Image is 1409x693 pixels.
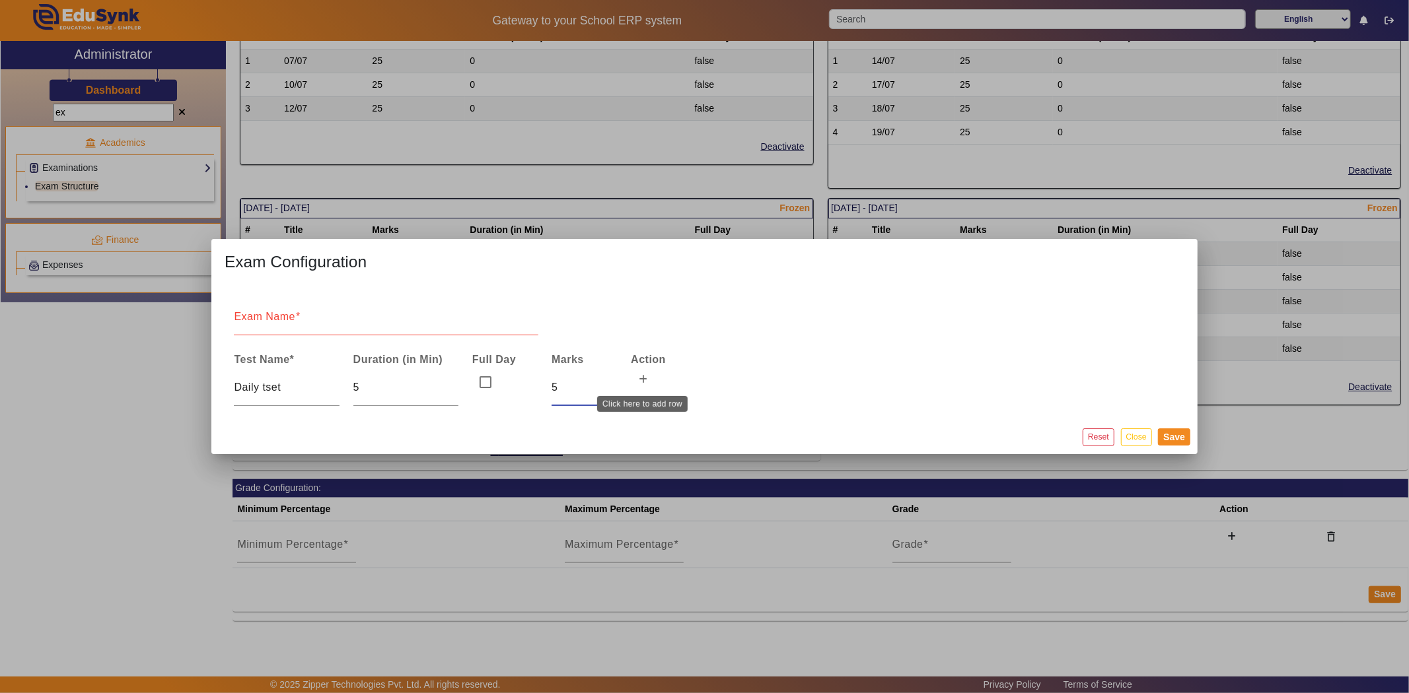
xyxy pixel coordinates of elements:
[1158,428,1190,445] button: Save
[552,379,617,395] input: Marks
[227,351,346,368] th: Test Name
[597,396,688,412] div: Click here to add row
[234,311,295,322] mat-label: Exam Name
[624,351,704,368] th: Action
[1121,428,1152,446] button: Close
[234,379,339,395] input: Test Name
[465,351,544,368] th: Full Day
[353,379,458,395] input: Duration (in Min)
[545,351,624,368] th: Marks
[1083,428,1114,446] button: Reset
[211,239,1198,284] h3: Exam Configuration
[346,351,465,368] th: Duration (in Min)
